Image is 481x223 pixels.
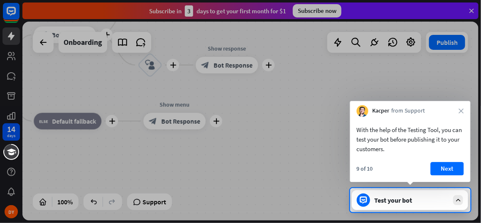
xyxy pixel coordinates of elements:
div: With the help of the Testing Tool, you can test your bot before publishing it to your customers. [357,125,464,154]
div: Test your bot [374,196,449,204]
span: from Support [392,107,425,115]
span: Kacper [373,107,390,115]
button: Open LiveChat chat widget [7,3,32,28]
button: Next [431,162,464,175]
div: 9 of 10 [357,165,373,172]
i: close [459,108,464,113]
